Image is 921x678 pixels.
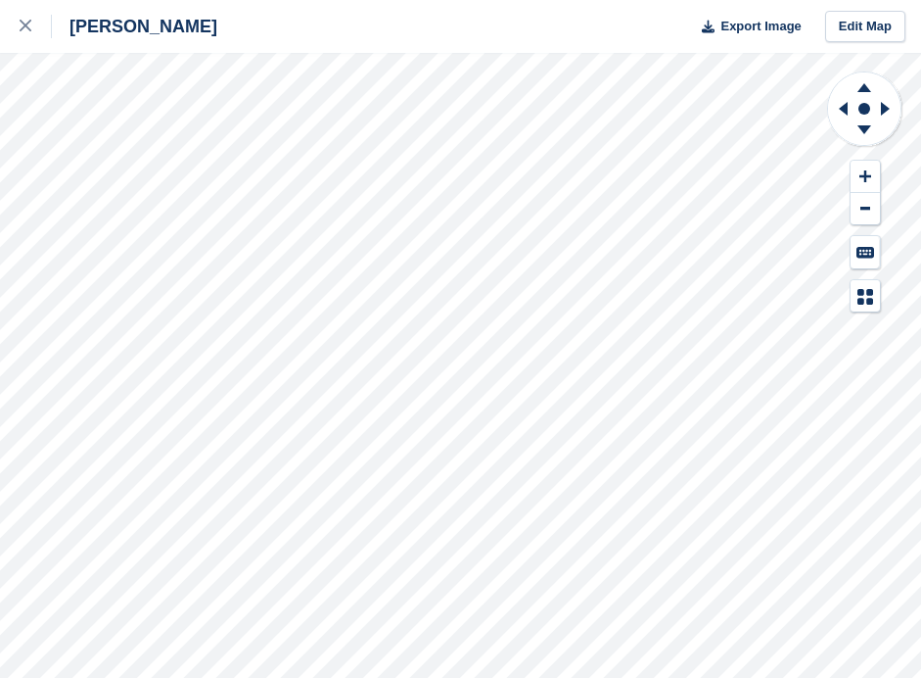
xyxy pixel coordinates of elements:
[851,193,880,225] button: Zoom Out
[720,17,801,36] span: Export Image
[52,15,217,38] div: [PERSON_NAME]
[851,161,880,193] button: Zoom In
[851,280,880,313] button: Map Legend
[690,11,802,43] button: Export Image
[851,236,880,268] button: Keyboard Shortcuts
[825,11,905,43] a: Edit Map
